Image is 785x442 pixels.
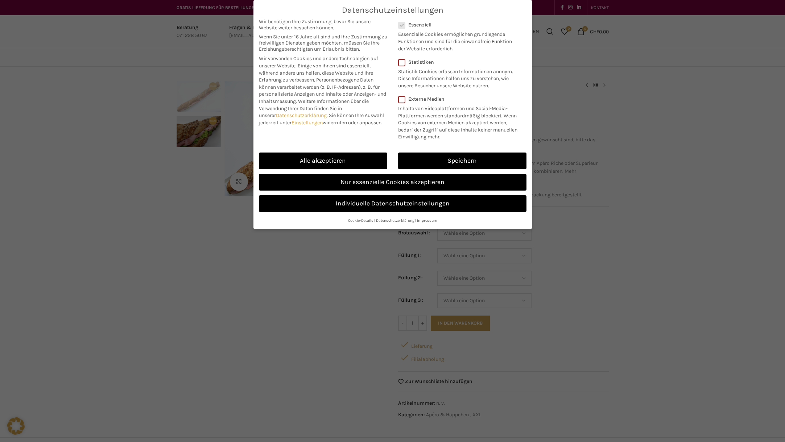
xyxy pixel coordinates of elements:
[398,96,522,102] label: Externe Medien
[348,218,373,223] a: Cookie-Details
[259,55,378,83] span: Wir verwenden Cookies und andere Technologien auf unserer Website. Einige von ihnen sind essenzie...
[398,102,522,141] p: Inhalte von Videoplattformen und Social-Media-Plattformen werden standardmäßig blockiert. Wenn Co...
[292,120,323,126] a: Einstellungen
[259,34,387,52] span: Wenn Sie unter 16 Jahre alt sind und Ihre Zustimmung zu freiwilligen Diensten geben möchten, müss...
[259,98,369,118] span: Weitere Informationen über die Verwendung Ihrer Daten finden Sie in unserer .
[342,5,443,15] span: Datenschutzeinstellungen
[376,218,414,223] a: Datenschutzerklärung
[259,77,386,104] span: Personenbezogene Daten können verarbeitet werden (z. B. IP-Adressen), z. B. für personalisierte A...
[259,195,526,212] a: Individuelle Datenschutzeinstellungen
[259,153,387,169] a: Alle akzeptieren
[398,59,517,65] label: Statistiken
[276,112,327,118] a: Datenschutzerklärung
[398,22,517,28] label: Essenziell
[398,28,517,52] p: Essenzielle Cookies ermöglichen grundlegende Funktionen und sind für die einwandfreie Funktion de...
[398,153,526,169] a: Speichern
[417,218,437,223] a: Impressum
[259,18,387,31] span: Wir benötigen Ihre Zustimmung, bevor Sie unsere Website weiter besuchen können.
[259,174,526,191] a: Nur essenzielle Cookies akzeptieren
[398,65,517,89] p: Statistik Cookies erfassen Informationen anonym. Diese Informationen helfen uns zu verstehen, wie...
[259,112,384,126] span: Sie können Ihre Auswahl jederzeit unter widerrufen oder anpassen.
